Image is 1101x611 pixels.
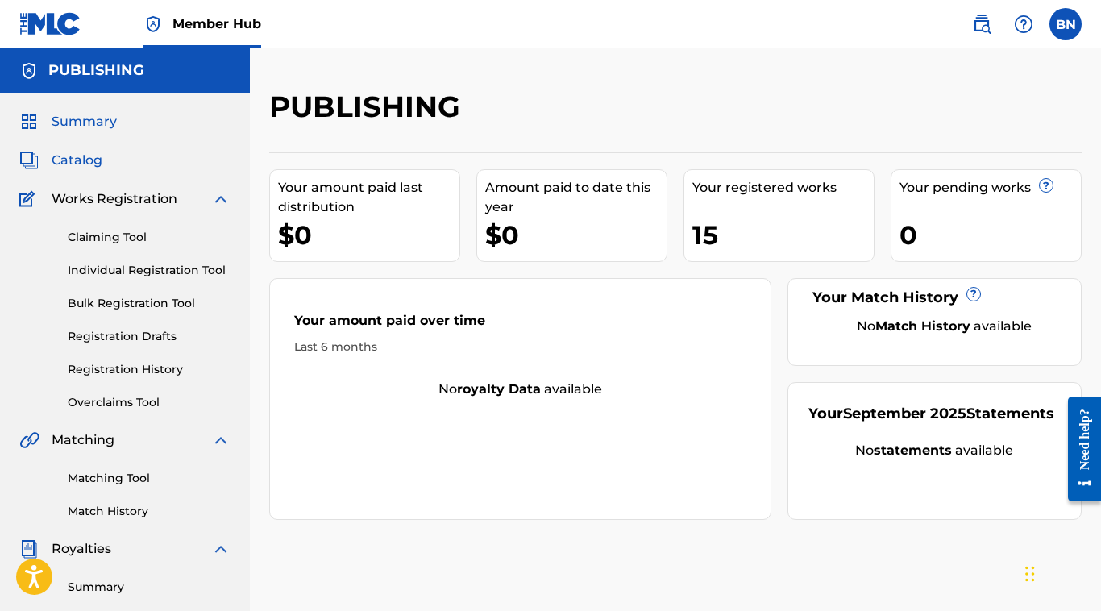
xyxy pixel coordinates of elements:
[899,178,1081,197] div: Your pending works
[19,151,102,170] a: CatalogCatalog
[19,112,117,131] a: SummarySummary
[270,380,771,399] div: No available
[294,311,746,339] div: Your amount paid over time
[874,443,952,458] strong: statements
[692,217,874,253] div: 15
[19,539,39,559] img: Royalties
[843,405,966,422] span: September 2025
[972,15,991,34] img: search
[485,217,667,253] div: $0
[52,539,111,559] span: Royalties
[68,295,231,312] a: Bulk Registration Tool
[68,503,231,520] a: Match History
[68,394,231,411] a: Overclaims Tool
[52,430,114,450] span: Matching
[211,539,231,559] img: expand
[68,470,231,487] a: Matching Tool
[269,89,468,125] h2: PUBLISHING
[68,262,231,279] a: Individual Registration Tool
[19,112,39,131] img: Summary
[967,288,980,301] span: ?
[52,189,177,209] span: Works Registration
[68,229,231,246] a: Claiming Tool
[172,15,261,33] span: Member Hub
[829,317,1062,336] div: No available
[1025,550,1035,598] div: Drag
[19,189,40,209] img: Works Registration
[68,361,231,378] a: Registration History
[19,12,81,35] img: MLC Logo
[485,178,667,217] div: Amount paid to date this year
[211,430,231,450] img: expand
[1056,384,1101,514] iframe: Resource Center
[1020,534,1101,611] iframe: Chat Widget
[68,328,231,345] a: Registration Drafts
[48,61,144,80] h5: PUBLISHING
[278,178,459,217] div: Your amount paid last distribution
[1040,179,1053,192] span: ?
[68,579,231,596] a: Summary
[52,112,117,131] span: Summary
[875,318,970,334] strong: Match History
[19,151,39,170] img: Catalog
[966,8,998,40] a: Public Search
[808,287,1062,309] div: Your Match History
[1049,8,1082,40] div: User Menu
[457,381,541,397] strong: royalty data
[808,441,1062,460] div: No available
[808,403,1054,425] div: Your Statements
[1014,15,1033,34] img: help
[19,61,39,81] img: Accounts
[899,217,1081,253] div: 0
[19,430,39,450] img: Matching
[692,178,874,197] div: Your registered works
[1008,8,1040,40] div: Help
[278,217,459,253] div: $0
[52,151,102,170] span: Catalog
[143,15,163,34] img: Top Rightsholder
[294,339,746,355] div: Last 6 months
[211,189,231,209] img: expand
